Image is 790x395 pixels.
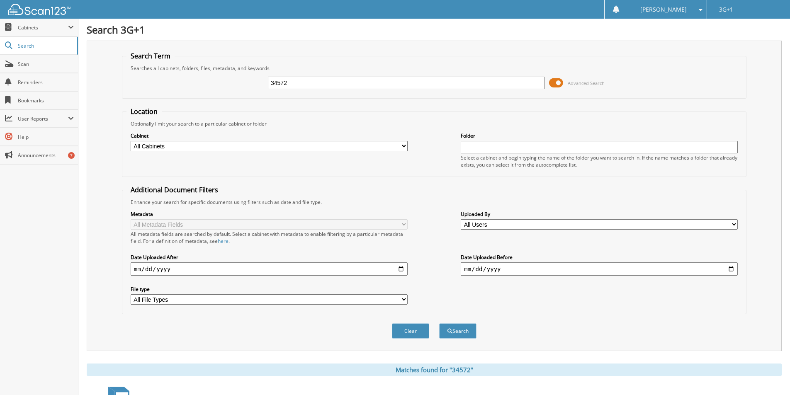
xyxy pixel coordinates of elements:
span: Cabinets [18,24,68,31]
label: File type [131,286,408,293]
div: All metadata fields are searched by default. Select a cabinet with metadata to enable filtering b... [131,230,408,245]
legend: Location [126,107,162,116]
span: [PERSON_NAME] [640,7,687,12]
button: Clear [392,323,429,339]
label: Folder [461,132,738,139]
label: Date Uploaded After [131,254,408,261]
span: Bookmarks [18,97,74,104]
div: Select a cabinet and begin typing the name of the folder you want to search in. If the name match... [461,154,738,168]
input: end [461,262,738,276]
span: Scan [18,61,74,68]
img: scan123-logo-white.svg [8,4,70,15]
label: Metadata [131,211,408,218]
span: User Reports [18,115,68,122]
span: Advanced Search [568,80,605,86]
span: Help [18,133,74,141]
a: here [218,237,228,245]
legend: Additional Document Filters [126,185,222,194]
label: Date Uploaded Before [461,254,738,261]
span: Search [18,42,73,49]
label: Cabinet [131,132,408,139]
span: Reminders [18,79,74,86]
span: 3G+1 [719,7,733,12]
button: Search [439,323,476,339]
input: start [131,262,408,276]
div: Enhance your search for specific documents using filters such as date and file type. [126,199,742,206]
div: 7 [68,152,75,159]
h1: Search 3G+1 [87,23,782,36]
span: Announcements [18,152,74,159]
label: Uploaded By [461,211,738,218]
div: Matches found for "34572" [87,363,782,376]
div: Searches all cabinets, folders, files, metadata, and keywords [126,65,742,72]
div: Optionally limit your search to a particular cabinet or folder [126,120,742,127]
legend: Search Term [126,51,175,61]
